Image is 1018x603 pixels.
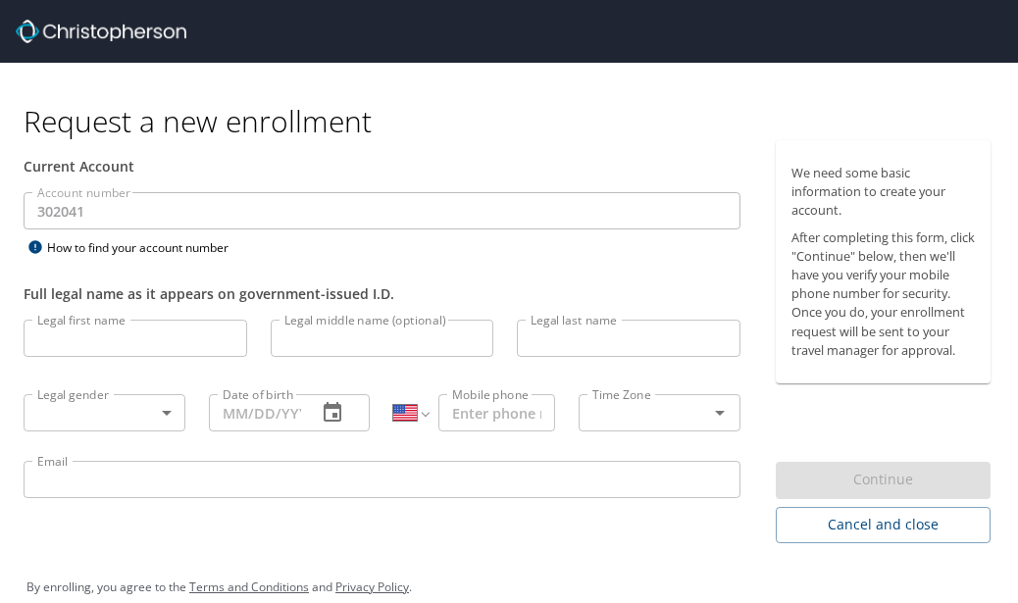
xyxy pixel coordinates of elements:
[24,394,185,431] div: ​
[189,578,309,595] a: Terms and Conditions
[791,228,976,360] p: After completing this form, click "Continue" below, then we'll have you verify your mobile phone ...
[209,394,302,431] input: MM/DD/YYYY
[24,283,740,304] div: Full legal name as it appears on government-issued I.D.
[706,399,734,427] button: Open
[24,235,269,260] div: How to find your account number
[791,513,976,537] span: Cancel and close
[16,20,186,43] img: cbt logo
[791,164,976,221] p: We need some basic information to create your account.
[24,156,740,176] div: Current Account
[335,578,409,595] a: Privacy Policy
[438,394,555,431] input: Enter phone number
[776,507,992,543] button: Cancel and close
[24,102,1006,140] h1: Request a new enrollment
